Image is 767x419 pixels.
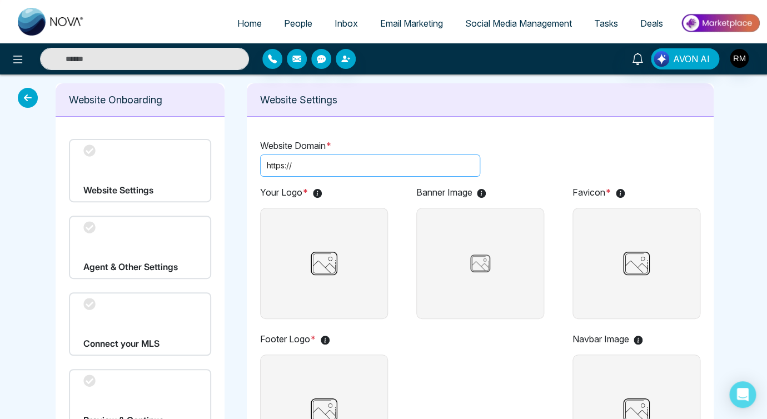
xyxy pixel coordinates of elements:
p: Banner Image [416,186,544,199]
a: Email Marketing [369,13,454,34]
div: Agent & Other Settings [69,216,211,279]
p: Website Settings [260,92,700,107]
span: Email Marketing [380,18,443,29]
a: People [273,13,323,34]
a: Inbox [323,13,369,34]
div: Website Settings [69,139,211,202]
p: Your Logo [260,186,388,199]
p: Navbar Image [572,332,700,346]
a: Home [226,13,273,34]
span: Social Media Management [465,18,572,29]
img: Market-place.gif [680,11,760,36]
span: Inbox [335,18,358,29]
a: Tasks [583,13,629,34]
p: Footer Logo [260,332,388,346]
button: AVON AI [651,48,719,69]
span: People [284,18,312,29]
p: Website Domain [260,139,700,152]
img: Lead Flow [654,51,669,67]
p: Website Onboarding [69,92,211,107]
div: Open Intercom Messenger [729,381,756,408]
a: Deals [629,13,674,34]
img: Favicon [617,208,655,318]
img: Nova CRM Logo [18,8,84,36]
span: https:// [267,159,292,172]
img: image holder [452,250,508,277]
span: Tasks [594,18,618,29]
span: AVON AI [673,52,710,66]
p: Favicon [572,186,700,199]
span: Deals [640,18,663,29]
div: Connect your MLS [69,292,211,356]
img: Your Logo [305,208,343,318]
img: User Avatar [730,49,749,68]
a: Social Media Management [454,13,583,34]
span: Home [237,18,262,29]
